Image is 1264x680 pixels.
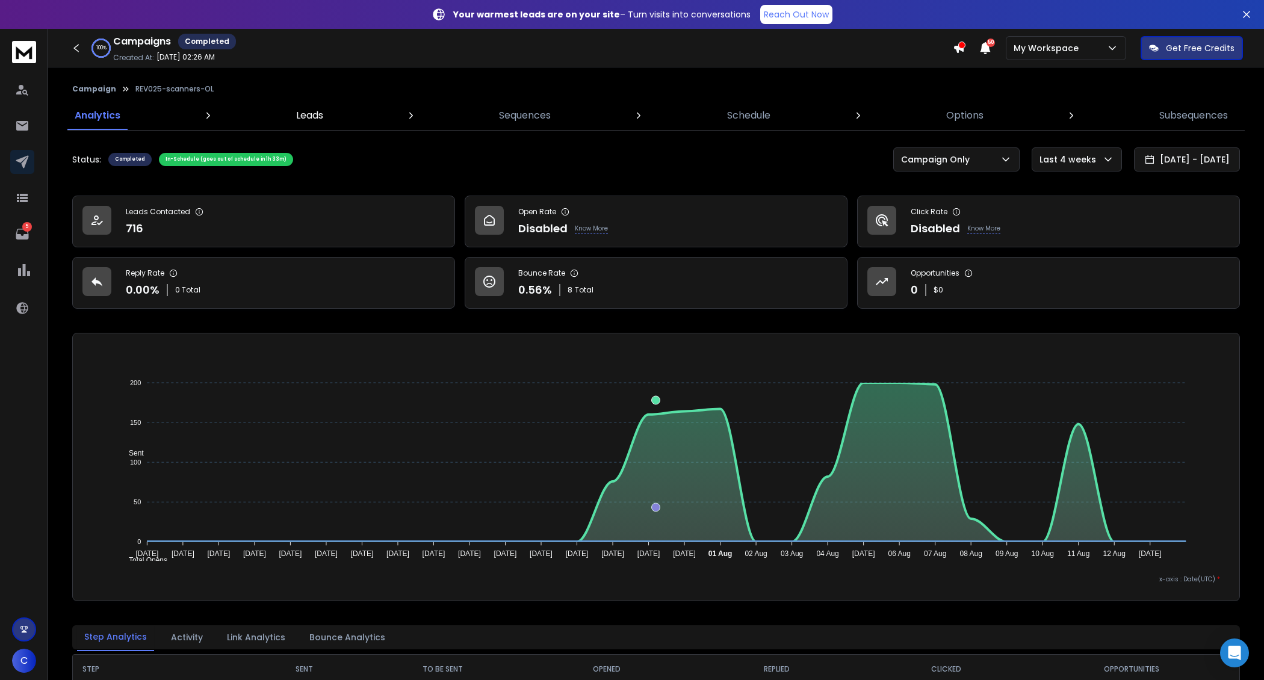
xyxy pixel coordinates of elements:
tspan: [DATE] [423,549,445,558]
tspan: [DATE] [208,549,231,558]
tspan: [DATE] [494,549,517,558]
p: Status: [72,153,101,165]
a: Sequences [492,101,558,130]
button: Link Analytics [220,624,293,651]
tspan: [DATE] [637,549,660,558]
p: Reply Rate [126,268,164,278]
p: Schedule [727,108,770,123]
tspan: [DATE] [279,549,302,558]
p: 0 Total [175,285,200,295]
span: 8 [568,285,572,295]
div: In-Schedule (goes out of schedule in 1h 33m) [159,153,293,166]
div: Completed [108,153,152,166]
button: [DATE] - [DATE] [1134,147,1240,172]
p: My Workspace [1014,42,1083,54]
a: Leads Contacted716 [72,196,455,247]
p: $ 0 [934,285,943,295]
p: Opportunities [911,268,959,278]
tspan: 09 Aug [996,549,1018,558]
p: 0.00 % [126,282,160,298]
p: – Turn visits into conversations [453,8,751,20]
p: Know More [575,224,608,233]
a: Bounce Rate0.56%8Total [465,257,847,309]
button: Campaign [72,84,116,94]
tspan: [DATE] [351,549,374,558]
tspan: 08 Aug [960,549,982,558]
p: Bounce Rate [518,268,565,278]
tspan: 11 Aug [1067,549,1089,558]
a: Reply Rate0.00%0 Total [72,257,455,309]
p: REV025-scanners-OL [135,84,214,94]
tspan: [DATE] [852,549,875,558]
div: Completed [178,34,236,49]
a: Leads [289,101,330,130]
p: Open Rate [518,207,556,217]
button: Step Analytics [77,623,154,651]
p: Analytics [75,108,120,123]
tspan: 12 Aug [1103,549,1126,558]
div: Open Intercom Messenger [1220,638,1249,667]
p: Campaign Only [901,153,974,165]
p: Reach Out Now [764,8,829,20]
tspan: 02 Aug [745,549,767,558]
button: C [12,649,36,673]
tspan: [DATE] [172,549,194,558]
tspan: [DATE] [602,549,625,558]
a: Open RateDisabledKnow More [465,196,847,247]
p: [DATE] 02:26 AM [156,52,215,62]
tspan: [DATE] [315,549,338,558]
p: 5 [22,222,32,232]
p: Leads Contacted [126,207,190,217]
tspan: 07 Aug [924,549,946,558]
p: Subsequences [1159,108,1228,123]
tspan: 04 Aug [817,549,839,558]
button: Get Free Credits [1141,36,1243,60]
tspan: [DATE] [386,549,409,558]
button: Activity [164,624,210,651]
a: Analytics [67,101,128,130]
p: Options [946,108,984,123]
p: 100 % [96,45,107,52]
tspan: 200 [130,379,141,386]
span: 50 [987,39,995,47]
tspan: 0 [138,538,141,545]
tspan: [DATE] [1139,549,1162,558]
img: logo [12,41,36,63]
p: x-axis : Date(UTC) [92,575,1220,584]
a: Subsequences [1152,101,1235,130]
a: Opportunities0$0 [857,257,1240,309]
button: Bounce Analytics [302,624,392,651]
tspan: [DATE] [243,549,266,558]
a: Options [939,101,991,130]
tspan: 50 [134,498,141,505]
tspan: 100 [130,459,141,466]
p: Click Rate [911,207,947,217]
p: Sequences [499,108,551,123]
tspan: 10 Aug [1032,549,1054,558]
tspan: [DATE] [458,549,481,558]
tspan: [DATE] [136,549,159,558]
span: Total Opens [120,556,167,564]
span: Sent [120,449,144,457]
tspan: [DATE] [674,549,696,558]
p: 0.56 % [518,282,552,298]
a: Schedule [720,101,778,130]
tspan: [DATE] [566,549,589,558]
tspan: 01 Aug [708,549,733,558]
a: 5 [10,222,34,246]
tspan: [DATE] [530,549,553,558]
tspan: 06 Aug [888,549,911,558]
p: Last 4 weeks [1039,153,1101,165]
p: 0 [911,282,918,298]
h1: Campaigns [113,34,171,49]
tspan: 03 Aug [781,549,803,558]
p: Get Free Credits [1166,42,1235,54]
p: 716 [126,220,143,237]
a: Reach Out Now [760,5,832,24]
p: Leads [296,108,323,123]
p: Disabled [911,220,960,237]
strong: Your warmest leads are on your site [453,8,620,20]
p: Know More [967,224,1000,233]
